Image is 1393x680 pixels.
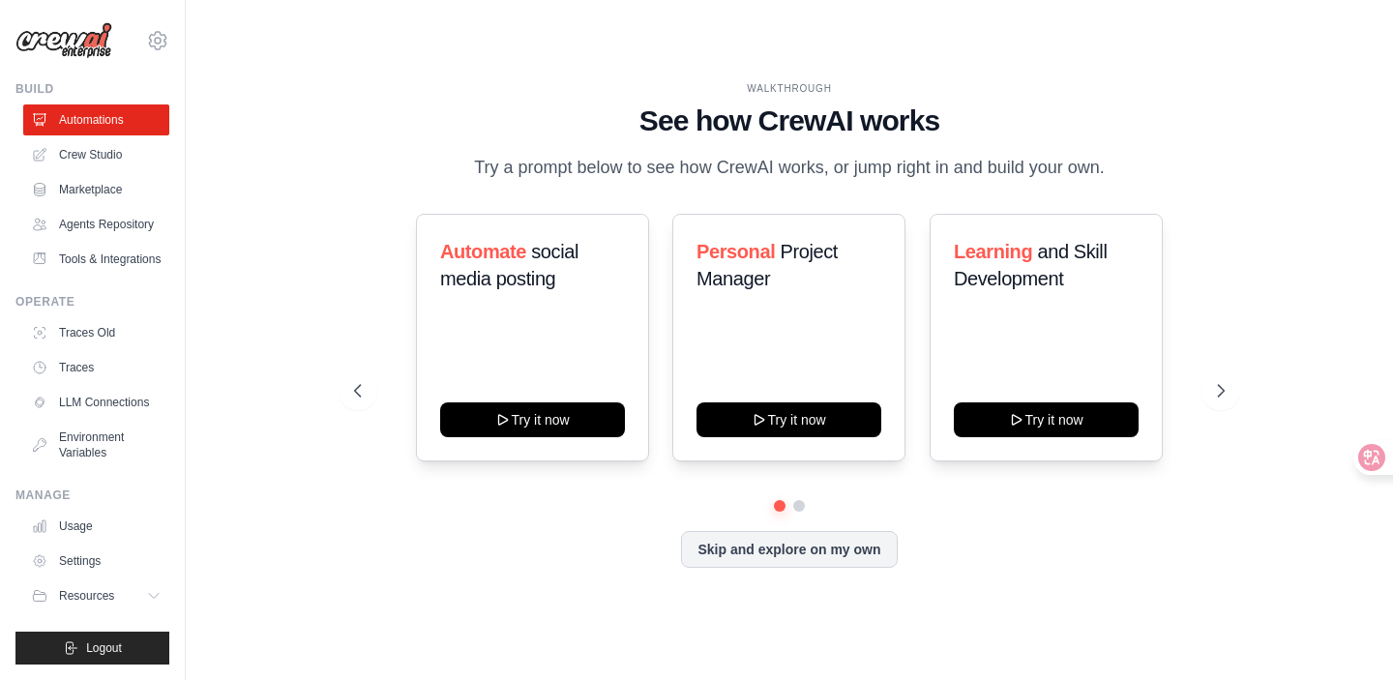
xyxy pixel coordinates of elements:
h1: See how CrewAI works [354,103,1224,138]
p: Try a prompt below to see how CrewAI works, or jump right in and build your own. [464,154,1114,182]
a: Agents Repository [23,209,169,240]
button: Skip and explore on my own [681,531,897,568]
span: Learning [954,241,1032,262]
a: Usage [23,511,169,542]
span: social media posting [440,241,578,289]
a: Traces Old [23,317,169,348]
div: Operate [15,294,169,310]
a: LLM Connections [23,387,169,418]
a: Automations [23,104,169,135]
a: Crew Studio [23,139,169,170]
span: Logout [86,640,122,656]
span: and Skill Development [954,241,1107,289]
div: WALKTHROUGH [354,81,1224,96]
a: Tools & Integrations [23,244,169,275]
a: Environment Variables [23,422,169,468]
a: Marketplace [23,174,169,205]
button: Try it now [440,402,625,437]
div: Build [15,81,169,97]
span: Project Manager [696,241,838,289]
button: Try it now [954,402,1139,437]
span: Resources [59,588,114,604]
a: Settings [23,546,169,577]
img: Logo [15,22,112,59]
span: Personal [696,241,775,262]
button: Try it now [696,402,881,437]
button: Resources [23,580,169,611]
a: Traces [23,352,169,383]
button: Logout [15,632,169,665]
div: Manage [15,488,169,503]
span: Automate [440,241,526,262]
